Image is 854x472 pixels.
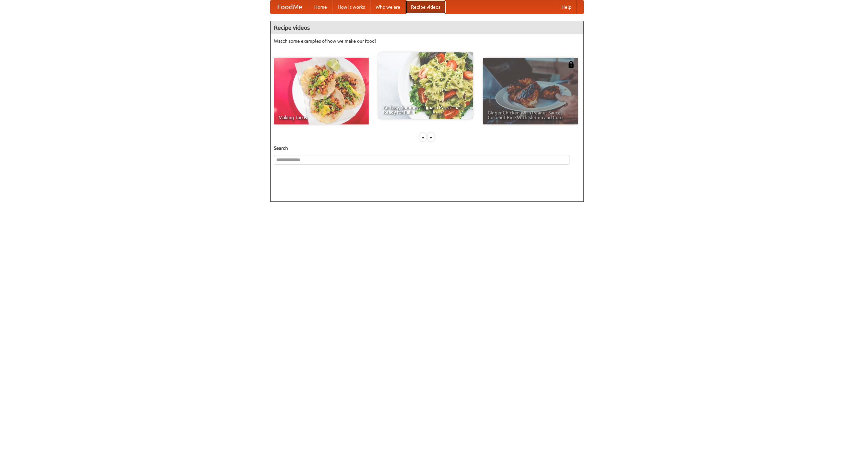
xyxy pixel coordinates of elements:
a: Home [309,0,332,14]
span: An Easy, Summery Tomato Pasta That's Ready for Fall [383,105,468,114]
a: An Easy, Summery Tomato Pasta That's Ready for Fall [378,52,473,119]
a: Recipe videos [406,0,446,14]
h4: Recipe videos [271,21,583,34]
a: FoodMe [271,0,309,14]
a: Help [556,0,577,14]
img: 483408.png [568,61,574,68]
span: Making Tacos [279,115,364,120]
div: « [420,133,426,141]
h5: Search [274,145,580,151]
div: » [428,133,434,141]
a: Making Tacos [274,58,369,124]
a: Who we are [370,0,406,14]
a: How it works [332,0,370,14]
p: Watch some examples of how we make our food! [274,38,580,44]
